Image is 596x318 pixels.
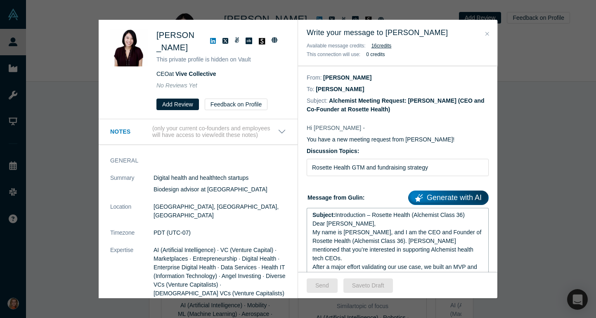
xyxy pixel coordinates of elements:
[307,85,315,94] dt: To:
[316,86,364,92] dd: [PERSON_NAME]
[154,228,286,237] dd: PDT (UTC-07)
[154,203,286,220] dd: [GEOGRAPHIC_DATA], [GEOGRAPHIC_DATA], [GEOGRAPHIC_DATA]
[343,278,393,293] button: Saveto Draft
[110,156,274,165] h3: General
[156,82,197,89] span: No Reviews Yet
[110,127,151,136] h3: Notes
[205,99,268,110] button: Feedback on Profile
[307,278,338,293] button: Send
[307,188,489,205] label: Message from Gulin:
[110,246,154,306] dt: Expertise
[110,29,148,66] img: Cheryl Cheng's Profile Image
[307,27,489,38] h3: Write your message to [PERSON_NAME]
[110,174,154,203] dt: Summary
[312,229,483,261] span: My name is [PERSON_NAME], and I am the CEO and Founder of Rosette Health (Alchemist Class 36). [P...
[307,97,485,113] dd: Alchemist Meeting Request: [PERSON_NAME] (CEO and Co-Founder at Rosette Health)
[307,124,489,132] p: Hi [PERSON_NAME] -
[335,212,465,218] span: Introduction – Rosette Health (Alchemist Class 36)
[307,52,360,57] span: This connection will use:
[408,191,489,205] a: Generate with AI
[156,99,199,110] button: Add Review
[366,52,385,57] b: 0 credits
[323,74,371,81] dd: [PERSON_NAME]
[307,97,328,105] dt: Subject:
[312,220,376,227] span: Dear [PERSON_NAME],
[156,55,286,64] p: This private profile is hidden on Vault
[307,73,322,82] dt: From:
[175,71,216,77] a: Vive Collective
[156,71,216,77] span: CEO at
[312,212,335,218] span: Subject:
[156,31,194,52] span: [PERSON_NAME]
[154,185,286,194] p: Biodesign advisor at [GEOGRAPHIC_DATA]
[110,228,154,246] dt: Timezone
[312,264,479,287] span: After a major effort validating our use case, we built an MVP and have just launched with two pay...
[483,29,492,39] button: Close
[371,42,392,50] button: 16credits
[154,247,286,297] span: AI (Artificial Intelligence) · VC (Venture Capital) · Marketplaces · Entrepreneurship · Digital H...
[307,135,489,144] p: You have a new meeting request from [PERSON_NAME]!
[154,174,286,182] p: Digital health and healthtech startups
[307,43,366,49] span: Available message credits:
[110,203,154,228] dt: Location
[307,147,489,155] label: Discussion Topics:
[152,125,278,139] p: (only your current co-founders and employees will have access to view/edit these notes)
[110,125,286,139] button: Notes (only your current co-founders and employees will have access to view/edit these notes)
